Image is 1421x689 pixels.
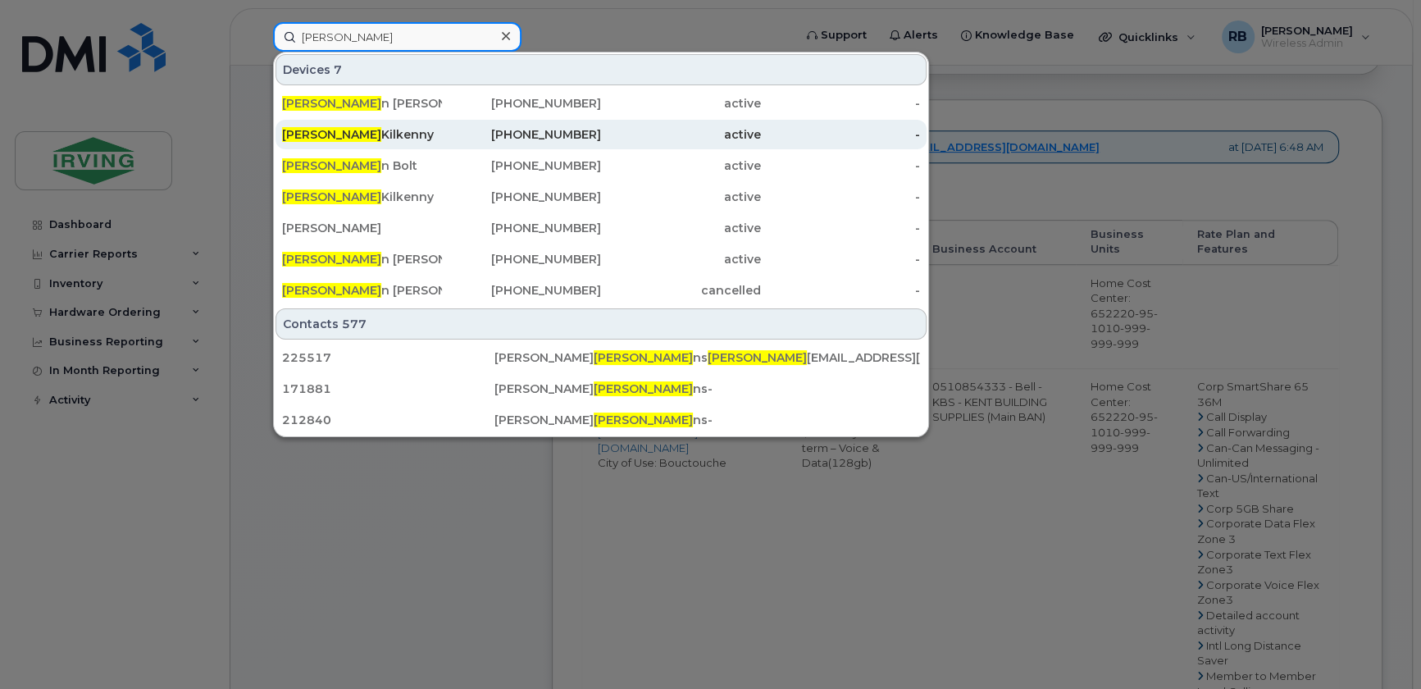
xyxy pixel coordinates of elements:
[282,283,381,298] span: [PERSON_NAME]
[282,381,494,397] div: 171881
[334,62,342,78] span: 7
[282,157,442,174] div: n Bolt
[282,96,381,111] span: [PERSON_NAME]
[761,95,921,112] div: -
[273,22,521,52] input: Find something...
[442,157,602,174] div: [PHONE_NUMBER]
[708,412,920,428] div: -
[761,157,921,174] div: -
[282,95,442,112] div: n [PERSON_NAME]
[282,251,442,267] div: n [PERSON_NAME]
[282,158,381,173] span: [PERSON_NAME]
[276,54,927,85] div: Devices
[282,189,442,205] div: Kilkenny
[276,244,927,274] a: [PERSON_NAME]n [PERSON_NAME][PHONE_NUMBER]active-
[282,349,494,366] div: 225517
[761,126,921,143] div: -
[442,189,602,205] div: [PHONE_NUMBER]
[761,282,921,299] div: -
[494,412,707,428] div: [PERSON_NAME] nson
[276,308,927,340] div: Contacts
[282,412,494,428] div: 212840
[282,189,381,204] span: [PERSON_NAME]
[601,251,761,267] div: active
[276,89,927,118] a: [PERSON_NAME]n [PERSON_NAME][PHONE_NUMBER]active-
[282,252,381,267] span: [PERSON_NAME]
[601,220,761,236] div: active
[282,220,442,236] div: [PERSON_NAME]
[601,282,761,299] div: cancelled
[276,120,927,149] a: [PERSON_NAME]Kilkenny[PHONE_NUMBER]active-
[601,95,761,112] div: active
[276,151,927,180] a: [PERSON_NAME]n Bolt[PHONE_NUMBER]active-
[494,381,707,397] div: [PERSON_NAME] nson
[761,220,921,236] div: -
[601,126,761,143] div: active
[594,413,693,427] span: [PERSON_NAME]
[342,316,367,332] span: 577
[708,350,807,365] span: [PERSON_NAME]
[708,349,920,366] div: [EMAIL_ADDRESS][PERSON_NAME][DOMAIN_NAME]
[594,381,693,396] span: [PERSON_NAME]
[276,374,927,404] a: 171881[PERSON_NAME][PERSON_NAME]nson-
[601,189,761,205] div: active
[601,157,761,174] div: active
[761,251,921,267] div: -
[442,126,602,143] div: [PHONE_NUMBER]
[282,126,442,143] div: Kilkenny
[442,220,602,236] div: [PHONE_NUMBER]
[442,282,602,299] div: [PHONE_NUMBER]
[282,127,381,142] span: [PERSON_NAME]
[494,349,707,366] div: [PERSON_NAME] nson
[276,276,927,305] a: [PERSON_NAME]n [PERSON_NAME][PHONE_NUMBER]cancelled-
[442,251,602,267] div: [PHONE_NUMBER]
[276,405,927,435] a: 212840[PERSON_NAME][PERSON_NAME]nson-
[761,189,921,205] div: -
[282,282,442,299] div: n [PERSON_NAME]
[276,182,927,212] a: [PERSON_NAME]Kilkenny[PHONE_NUMBER]active-
[276,213,927,243] a: [PERSON_NAME][PHONE_NUMBER]active-
[442,95,602,112] div: [PHONE_NUMBER]
[708,381,920,397] div: -
[276,343,927,372] a: 225517[PERSON_NAME][PERSON_NAME]nson[PERSON_NAME][EMAIL_ADDRESS][PERSON_NAME][DOMAIN_NAME]
[594,350,693,365] span: [PERSON_NAME]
